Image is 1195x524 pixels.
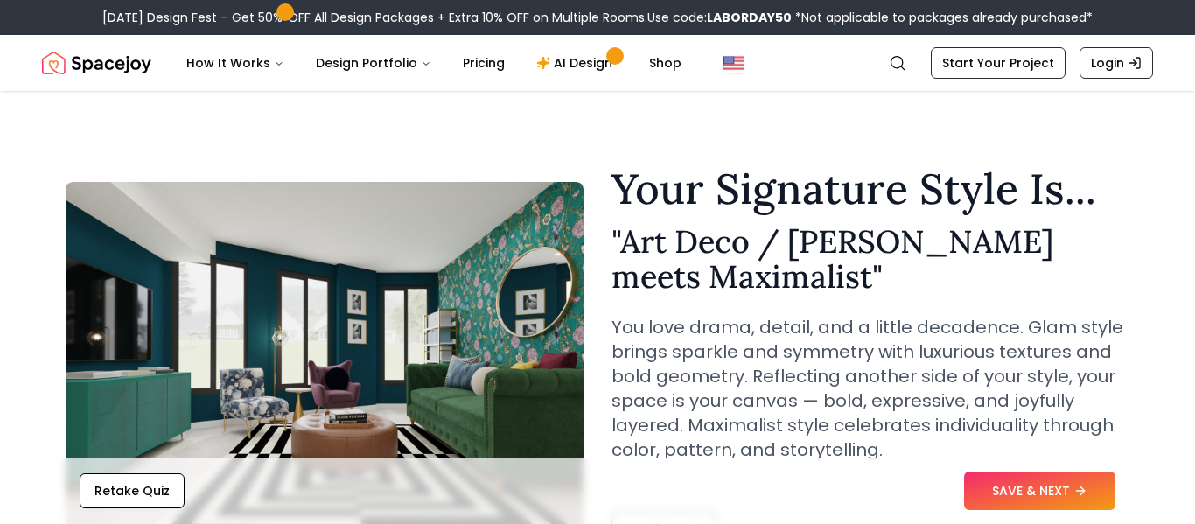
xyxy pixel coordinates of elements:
p: You love drama, detail, and a little decadence. Glam style brings sparkle and symmetry with luxur... [611,315,1129,462]
b: LABORDAY50 [707,9,792,26]
button: SAVE & NEXT [964,472,1115,510]
span: Use code: [647,9,792,26]
nav: Global [42,35,1153,91]
div: [DATE] Design Fest – Get 50% OFF All Design Packages + Extra 10% OFF on Multiple Rooms. [102,9,1093,26]
a: AI Design [522,45,632,80]
img: United States [723,52,744,73]
a: Spacejoy [42,45,151,80]
h1: Your Signature Style Is... [611,168,1129,210]
button: Design Portfolio [302,45,445,80]
a: Start Your Project [931,47,1066,79]
button: Retake Quiz [80,473,185,508]
button: How It Works [172,45,298,80]
img: Spacejoy Logo [42,45,151,80]
a: Pricing [449,45,519,80]
span: *Not applicable to packages already purchased* [792,9,1093,26]
a: Shop [635,45,695,80]
nav: Main [172,45,695,80]
h2: " Art Deco / [PERSON_NAME] meets Maximalist " [611,224,1129,294]
a: Login [1080,47,1153,79]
